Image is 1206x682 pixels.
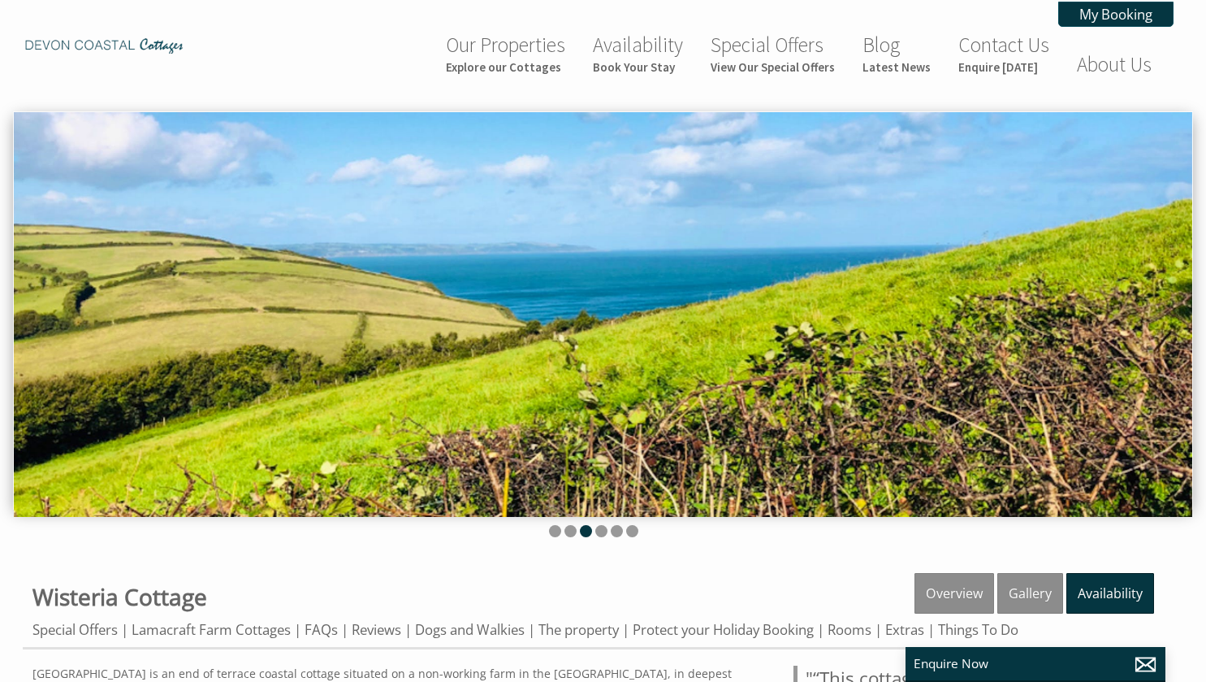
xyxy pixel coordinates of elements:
[938,620,1018,639] a: Things To Do
[1058,2,1174,27] a: My Booking
[446,32,565,75] a: Our PropertiesExplore our Cottages
[32,581,207,612] a: Wisteria Cottage
[1077,51,1152,77] a: About Us
[538,620,619,639] a: The property
[914,655,1157,672] p: Enquire Now
[32,620,118,639] a: Special Offers
[958,32,1049,75] a: Contact UsEnquire [DATE]
[305,620,338,639] a: FAQs
[828,620,871,639] a: Rooms
[593,32,683,75] a: AvailabilityBook Your Stay
[914,573,994,614] a: Overview
[862,59,931,75] small: Latest News
[885,620,924,639] a: Extras
[633,620,814,639] a: Protect your Holiday Booking
[1066,573,1154,614] a: Availability
[593,59,683,75] small: Book Your Stay
[958,59,1049,75] small: Enquire [DATE]
[997,573,1063,614] a: Gallery
[352,620,401,639] a: Reviews
[711,59,835,75] small: View Our Special Offers
[23,38,185,54] img: Devon Coastal Cottages
[446,59,565,75] small: Explore our Cottages
[862,32,931,75] a: BlogLatest News
[132,620,291,639] a: Lamacraft Farm Cottages
[711,32,835,75] a: Special OffersView Our Special Offers
[415,620,525,639] a: Dogs and Walkies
